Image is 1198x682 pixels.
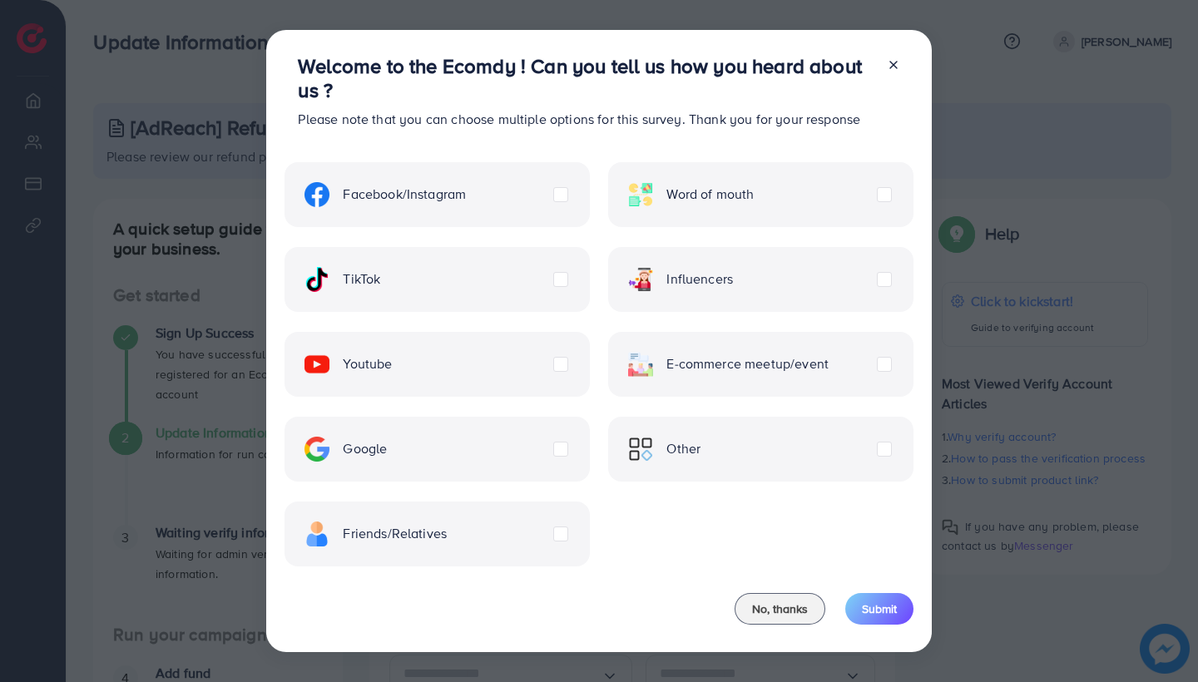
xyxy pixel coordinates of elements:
span: Facebook/Instagram [343,185,466,204]
img: ic-facebook.134605ef.svg [304,182,329,207]
img: ic-youtube.715a0ca2.svg [304,352,329,377]
span: Friends/Relatives [343,524,447,543]
img: ic-other.99c3e012.svg [628,437,653,462]
img: ic-google.5bdd9b68.svg [304,437,329,462]
img: ic-ecommerce.d1fa3848.svg [628,352,653,377]
img: ic-freind.8e9a9d08.svg [304,521,329,546]
span: No, thanks [752,600,808,617]
span: Youtube [343,354,392,373]
button: No, thanks [735,593,825,625]
button: Submit [845,593,913,625]
img: ic-tiktok.4b20a09a.svg [304,267,329,292]
img: ic-influencers.a620ad43.svg [628,267,653,292]
span: TikTok [343,269,380,289]
span: Submit [862,600,897,617]
span: Influencers [666,269,733,289]
span: E-commerce meetup/event [666,354,829,373]
img: ic-word-of-mouth.a439123d.svg [628,182,653,207]
h3: Welcome to the Ecomdy ! Can you tell us how you heard about us ? [298,54,873,102]
span: Other [666,439,700,458]
p: Please note that you can choose multiple options for this survey. Thank you for your response [298,109,873,129]
span: Google [343,439,387,458]
span: Word of mouth [666,185,754,204]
